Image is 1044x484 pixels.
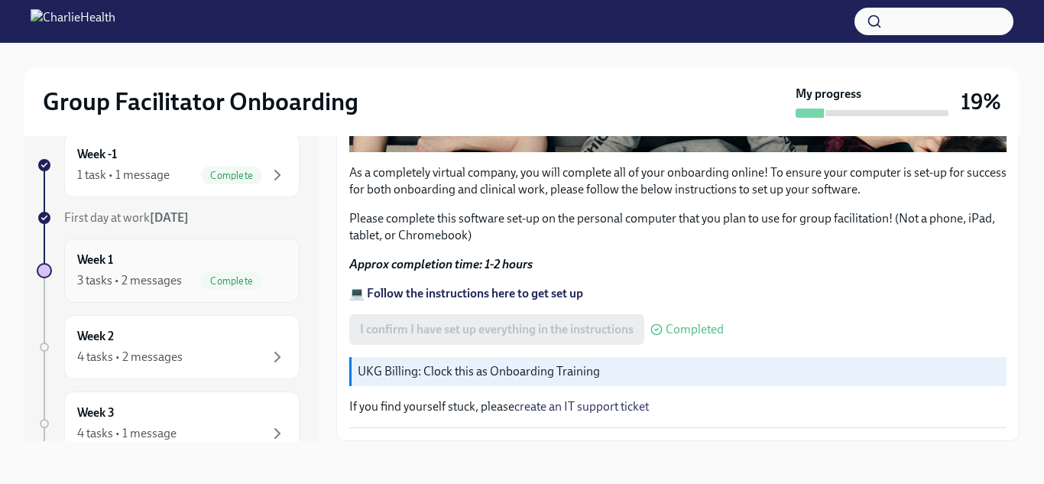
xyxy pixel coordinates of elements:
[77,252,113,268] h6: Week 1
[349,286,583,300] a: 💻 Follow the instructions here to get set up
[349,257,533,271] strong: Approx completion time: 1-2 hours
[349,398,1007,415] p: If you find yourself stuck, please
[77,167,170,184] div: 1 task • 1 message
[201,275,262,287] span: Complete
[37,210,300,226] a: First day at work[DATE]
[43,86,358,117] h2: Group Facilitator Onboarding
[77,425,177,442] div: 4 tasks • 1 message
[37,133,300,197] a: Week -11 task • 1 messageComplete
[37,239,300,303] a: Week 13 tasks • 2 messagesComplete
[77,404,115,421] h6: Week 3
[37,315,300,379] a: Week 24 tasks • 2 messages
[37,391,300,456] a: Week 34 tasks • 1 message
[64,210,189,225] span: First day at work
[201,170,262,181] span: Complete
[961,88,1001,115] h3: 19%
[666,323,724,336] span: Completed
[77,272,182,289] div: 3 tasks • 2 messages
[349,210,1007,244] p: Please complete this software set-up on the personal computer that you plan to use for group faci...
[77,349,183,365] div: 4 tasks • 2 messages
[150,210,189,225] strong: [DATE]
[77,146,117,163] h6: Week -1
[796,86,861,102] strong: My progress
[31,9,115,34] img: CharlieHealth
[358,363,1000,380] p: UKG Billing: Clock this as Onboarding Training
[77,328,114,345] h6: Week 2
[349,164,1007,198] p: As a completely virtual company, you will complete all of your onboarding online! To ensure your ...
[514,399,649,414] a: create an IT support ticket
